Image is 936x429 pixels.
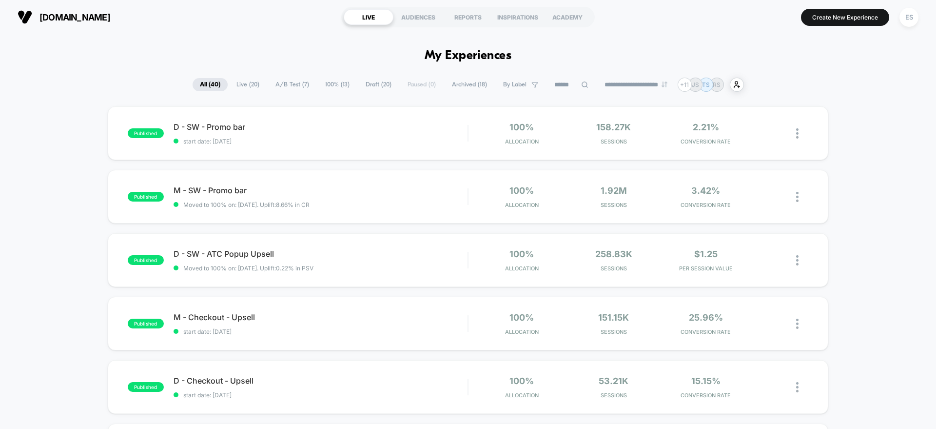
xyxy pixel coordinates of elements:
span: [DOMAIN_NAME] [39,12,110,22]
button: Create New Experience [801,9,889,26]
span: 100% [509,376,534,386]
span: D - SW - ATC Popup Upsell [174,249,468,259]
span: published [128,128,164,138]
span: CONVERSION RATE [662,328,749,335]
div: + 11 [678,78,692,92]
span: All ( 40 ) [193,78,228,91]
div: LIVE [344,9,393,25]
div: INSPIRATIONS [493,9,543,25]
span: Moved to 100% on: [DATE] . Uplift: 0.22% in PSV [183,265,313,272]
div: AUDIENCES [393,9,443,25]
button: ES [897,7,921,27]
span: 158.27k [596,122,631,132]
span: start date: [DATE] [174,391,468,399]
span: D - Checkout - Upsell [174,376,468,386]
span: Archived ( 18 ) [445,78,494,91]
span: Draft ( 20 ) [358,78,399,91]
span: Allocation [505,202,539,208]
span: D - SW - Promo bar [174,122,468,132]
div: ES [899,8,918,27]
span: 2.21% [693,122,719,132]
span: Allocation [505,392,539,399]
span: 258.83k [595,249,632,259]
span: Sessions [570,328,658,335]
span: Sessions [570,265,658,272]
span: M - SW - Promo bar [174,185,468,195]
span: By Label [503,81,526,88]
span: Sessions [570,202,658,208]
span: CONVERSION RATE [662,202,749,208]
span: 53.21k [599,376,628,386]
span: CONVERSION RATE [662,392,749,399]
span: CONVERSION RATE [662,138,749,145]
span: 1.92M [601,185,627,196]
span: start date: [DATE] [174,138,468,145]
h1: My Experiences [425,49,512,63]
span: Moved to 100% on: [DATE] . Uplift: 8.66% in CR [183,201,310,208]
span: 3.42% [691,185,720,196]
span: 15.15% [691,376,721,386]
span: published [128,192,164,202]
p: JS [692,81,699,88]
span: 25.96% [689,312,723,323]
span: M - Checkout - Upsell [174,312,468,322]
span: published [128,255,164,265]
span: 151.15k [598,312,629,323]
span: 100% [509,249,534,259]
span: 100% [509,312,534,323]
span: Live ( 20 ) [229,78,267,91]
span: Allocation [505,138,539,145]
span: 100% [509,122,534,132]
span: A/B Test ( 7 ) [268,78,316,91]
img: end [662,82,667,87]
button: [DOMAIN_NAME] [15,9,113,25]
span: 100% ( 13 ) [318,78,357,91]
span: Allocation [505,265,539,272]
span: $1.25 [694,249,718,259]
span: PER SESSION VALUE [662,265,749,272]
p: RS [713,81,721,88]
span: Sessions [570,392,658,399]
img: close [796,192,799,202]
span: published [128,382,164,392]
p: TS [702,81,710,88]
span: Allocation [505,328,539,335]
span: published [128,319,164,328]
div: REPORTS [443,9,493,25]
img: Visually logo [18,10,32,24]
span: Sessions [570,138,658,145]
img: close [796,128,799,139]
span: 100% [509,185,534,196]
span: start date: [DATE] [174,328,468,335]
img: close [796,382,799,392]
img: close [796,255,799,266]
div: ACADEMY [543,9,592,25]
img: close [796,319,799,329]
